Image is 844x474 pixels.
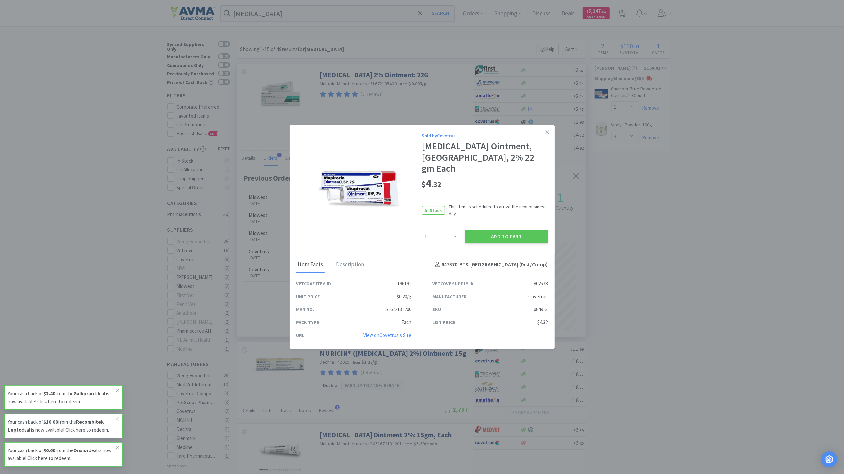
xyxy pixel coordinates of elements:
div: Description [335,257,366,273]
span: $ [422,180,426,189]
p: Your cash back of from the deal is now available! Click here to redeem. [8,418,116,434]
button: Add to Cart [465,230,548,243]
p: Your cash back of from the deal is now available! Click here to redeem. [8,390,116,405]
div: Each [402,318,412,326]
strong: $6.60 [43,447,55,453]
div: Vetcove Supply ID [433,280,474,287]
h4: 647570-BTS - [GEOGRAPHIC_DATA] (Dist/Comp) [432,261,548,269]
div: Open Intercom Messenger [821,451,837,467]
div: 196191 [398,280,412,288]
div: Covetrus [529,293,548,301]
div: [MEDICAL_DATA] Ointment, [GEOGRAPHIC_DATA], 2% 22 gm Each [422,141,548,174]
span: In Stock [422,206,445,214]
div: Item Facts [296,257,325,273]
div: $0.20/g [397,293,412,301]
span: This item is scheduled to arrive the next business day [445,203,548,218]
div: 802578 [534,280,548,288]
div: Pack Type [296,319,319,326]
div: $4.32 [538,318,548,326]
div: 51672131200 [386,306,412,313]
div: URL [296,332,305,339]
a: View onCovetrus's Site [364,332,412,338]
span: 4 [422,177,442,190]
strong: Onsior [74,447,89,453]
div: List Price [433,319,455,326]
div: Manufacturer [433,293,467,300]
div: SKU [433,306,441,313]
div: Unit Price [296,293,320,300]
span: . 32 [432,180,442,189]
img: 57c450492ca74834a425ee16edf79967_802578.png [318,146,401,229]
p: Your cash back of from the deal is now available! Click here to redeem. [8,447,116,462]
strong: Galliprant [74,390,96,397]
strong: $3.40 [43,390,55,397]
div: Sold by Covetrus [422,132,548,139]
div: 084913 [534,306,548,313]
div: Vetcove Item ID [296,280,331,287]
strong: $10.00 [43,419,58,425]
div: Man No. [296,306,314,313]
